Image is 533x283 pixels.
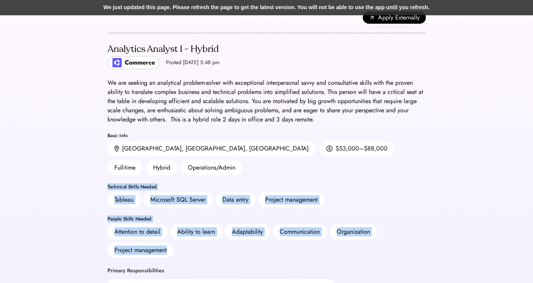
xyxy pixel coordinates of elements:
div: Project management [114,246,167,255]
div: Project management [265,195,318,204]
div: Communication [280,227,320,236]
div: Adaptability [232,227,263,236]
div: Technical Skills Needed [108,184,426,189]
button: Apply Externally [363,11,426,24]
div: Data entry [222,195,248,204]
div: Hybrid [146,160,177,175]
div: Tableau [114,195,134,204]
div: $53,000–$88,000 [336,144,388,153]
div: Attention to detail [114,227,160,236]
div: Microsoft SQL Server [150,195,205,204]
div: Posted [DATE] 5:48 pm [166,59,220,66]
div: Operations/Admin [181,160,242,175]
img: money.svg [326,145,333,152]
div: Basic Info [108,133,426,138]
div: We are seeking an analytical problem-solver with exceptional interpersonal savvy and consultative... [108,78,426,124]
div: [GEOGRAPHIC_DATA], [GEOGRAPHIC_DATA], [GEOGRAPHIC_DATA] [122,144,309,153]
div: Analytics Analyst I - Hybrid [108,43,220,55]
div: People Skills Needed [108,217,426,221]
div: Ability to learn [177,227,215,236]
div: Organization [337,227,370,236]
div: Primary Responsibilities [108,267,164,275]
span: Apply Externally [378,13,420,22]
img: location.svg [114,146,119,152]
div: Commerce [125,58,155,67]
div: Full-time [108,160,142,175]
img: poweredbycommerce_logo.jpeg [112,58,122,67]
